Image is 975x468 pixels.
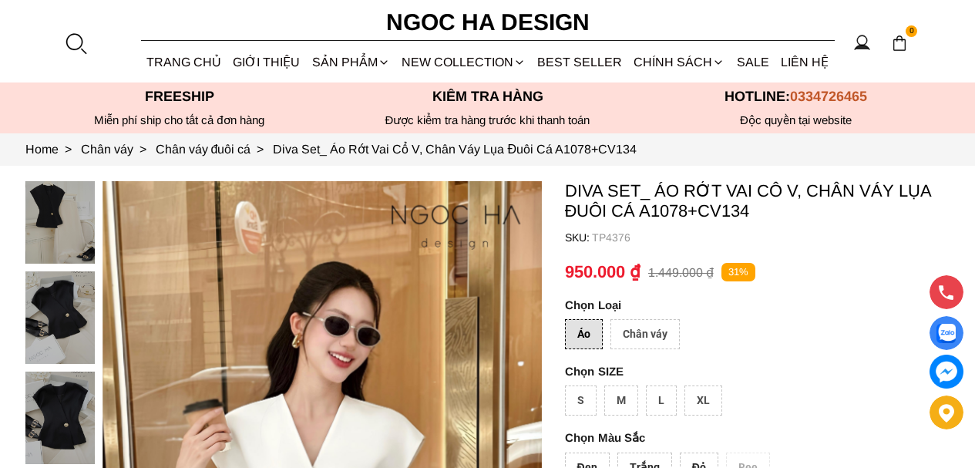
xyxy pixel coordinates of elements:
div: Miễn phí ship cho tất cả đơn hàng [25,113,334,127]
p: TP4376 [592,231,950,244]
p: Diva Set_ Áo Rớt Vai Cổ V, Chân Váy Lụa Đuôi Cá A1078+CV134 [565,181,950,221]
div: SẢN PHẨM [306,42,395,82]
span: 0334726465 [790,89,867,104]
p: Loại [565,298,907,311]
p: 31% [721,263,755,282]
a: GIỚI THIỆU [227,42,306,82]
p: 1.449.000 ₫ [648,265,714,280]
a: Display image [930,316,963,350]
a: Link to Chân váy đuôi cá [156,143,274,156]
a: BEST SELLER [532,42,628,82]
span: 0 [906,25,918,38]
span: > [59,143,78,156]
a: Ngoc Ha Design [372,4,603,41]
div: S [565,386,597,416]
div: L [646,386,677,416]
div: XL [684,386,722,416]
img: img-CART-ICON-ksit0nf1 [891,35,908,52]
img: Diva Set_ Áo Rớt Vai Cổ V, Chân Váy Lụa Đuôi Cá A1078+CV134_mini_4 [25,171,95,264]
p: Hotline: [642,89,950,105]
a: SALE [731,42,775,82]
a: Link to Diva Set_ Áo Rớt Vai Cổ V, Chân Váy Lụa Đuôi Cá A1078+CV134 [273,143,637,156]
p: 950.000 ₫ [565,262,640,282]
a: TRANG CHỦ [141,42,227,82]
a: messenger [930,355,963,389]
a: NEW COLLECTION [395,42,531,82]
div: Chính sách [628,42,731,82]
span: > [250,143,270,156]
a: LIÊN HỆ [775,42,834,82]
img: Diva Set_ Áo Rớt Vai Cổ V, Chân Váy Lụa Đuôi Cá A1078+CV134_mini_5 [25,271,95,364]
h6: SKU: [565,231,592,244]
div: Chân váy [610,319,680,349]
h6: Độc quyền tại website [642,113,950,127]
a: Link to Chân váy [81,143,156,156]
font: Kiểm tra hàng [432,89,543,104]
a: Link to Home [25,143,81,156]
img: Diva Set_ Áo Rớt Vai Cổ V, Chân Váy Lụa Đuôi Cá A1078+CV134_mini_6 [25,372,95,464]
p: SIZE [565,365,950,378]
div: M [604,386,638,416]
p: Freeship [25,89,334,105]
span: > [133,143,153,156]
img: Display image [936,324,956,343]
p: Màu Sắc [565,431,907,445]
p: Được kiểm tra hàng trước khi thanh toán [334,113,642,127]
div: Áo [565,319,603,349]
